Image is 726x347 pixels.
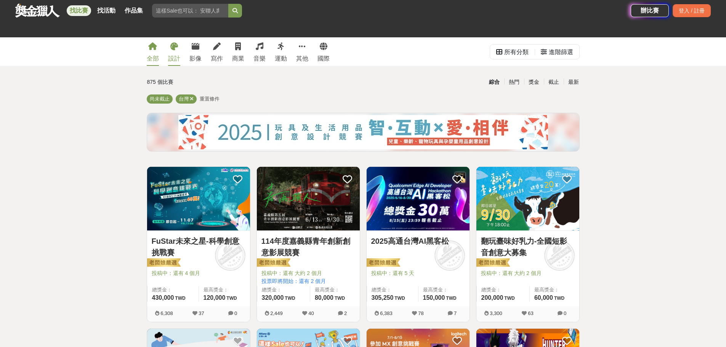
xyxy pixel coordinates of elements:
[484,75,504,89] div: 綜合
[673,4,711,17] div: 登入 / 註冊
[189,54,202,63] div: 影像
[211,37,223,66] a: 寫作
[549,45,573,60] div: 進階篩選
[200,96,220,102] span: 重置條件
[232,37,244,66] a: 商業
[315,294,333,301] span: 80,000
[152,269,245,277] span: 投稿中：還有 4 個月
[481,294,503,301] span: 200,000
[261,277,355,285] span: 投票即將開始：還有 2 個月
[261,235,355,258] a: 114年度嘉義縣青年創新創意影展競賽
[204,286,245,294] span: 最高獎金：
[275,54,287,63] div: 運動
[372,294,394,301] span: 305,250
[150,96,170,102] span: 尚未截止
[344,310,347,316] span: 2
[152,294,174,301] span: 430,000
[564,75,583,89] div: 最新
[365,258,400,269] img: 老闆娘嚴選
[544,75,564,89] div: 截止
[204,294,226,301] span: 120,000
[262,294,284,301] span: 320,000
[234,310,237,316] span: 0
[262,286,305,294] span: 總獎金：
[152,235,245,258] a: FuStar未來之星-科學創意挑戰賽
[394,296,405,301] span: TWD
[285,296,295,301] span: TWD
[418,310,423,316] span: 78
[232,54,244,63] div: 商業
[481,269,575,277] span: 投稿中：還有 大約 2 個月
[423,286,465,294] span: 最高獎金：
[168,37,180,66] a: 設計
[481,286,525,294] span: 總獎金：
[631,4,669,17] a: 辦比賽
[534,294,553,301] span: 60,000
[160,310,173,316] span: 6,308
[454,310,457,316] span: 7
[524,75,544,89] div: 獎金
[315,286,355,294] span: 最高獎金：
[175,296,185,301] span: TWD
[534,286,575,294] span: 最高獎金：
[308,310,314,316] span: 40
[152,4,228,18] input: 這樣Sale也可以： 安聯人壽創意銷售法募集
[152,286,194,294] span: 總獎金：
[380,310,393,316] span: 6,383
[146,258,181,269] img: 老闆娘嚴選
[528,310,533,316] span: 63
[481,235,575,258] a: 翻玩臺味好乳力-全國短影音創意大募集
[504,45,529,60] div: 所有分類
[371,235,465,247] a: 2025高通台灣AI黑客松
[147,75,291,89] div: 875 個比賽
[275,37,287,66] a: 運動
[367,167,470,230] img: Cover Image
[253,54,266,63] div: 音樂
[554,296,564,301] span: TWD
[372,286,413,294] span: 總獎金：
[147,167,250,230] img: Cover Image
[178,115,548,149] img: 0b2d4a73-1f60-4eea-aee9-81a5fd7858a2.jpg
[253,37,266,66] a: 音樂
[94,5,119,16] a: 找活動
[226,296,237,301] span: TWD
[423,294,445,301] span: 150,000
[179,96,189,102] span: 台灣
[446,296,456,301] span: TWD
[317,37,330,66] a: 國際
[371,269,465,277] span: 投稿中：還有 5 天
[67,5,91,16] a: 找比賽
[296,54,308,63] div: 其他
[261,269,355,277] span: 投稿中：還有 大約 2 個月
[490,310,502,316] span: 3,300
[257,167,360,230] img: Cover Image
[317,54,330,63] div: 國際
[475,258,510,269] img: 老闆娘嚴選
[122,5,146,16] a: 作品集
[335,296,345,301] span: TWD
[476,167,579,230] img: Cover Image
[504,75,524,89] div: 熱門
[255,258,290,269] img: 老闆娘嚴選
[211,54,223,63] div: 寫作
[270,310,283,316] span: 2,449
[504,296,514,301] span: TWD
[147,54,159,63] div: 全部
[147,37,159,66] a: 全部
[199,310,204,316] span: 37
[564,310,566,316] span: 0
[189,37,202,66] a: 影像
[168,54,180,63] div: 設計
[296,37,308,66] a: 其他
